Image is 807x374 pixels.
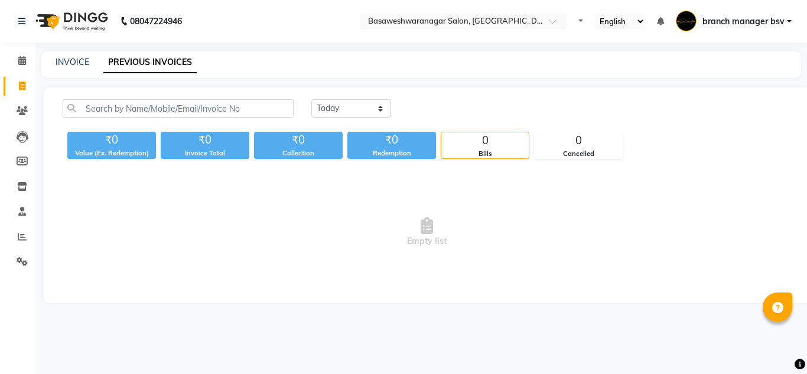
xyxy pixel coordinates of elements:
input: Search by Name/Mobile/Email/Invoice No [63,99,294,118]
span: branch manager bsv [702,15,785,28]
a: PREVIOUS INVOICES [103,52,197,73]
div: ₹0 [161,132,249,148]
div: 0 [535,132,622,149]
div: Redemption [347,148,436,158]
iframe: chat widget [757,327,795,362]
b: 08047224946 [130,5,182,38]
span: Empty list [63,173,791,291]
div: Bills [441,149,529,159]
div: Cancelled [535,149,622,159]
img: branch manager bsv [676,11,697,31]
div: ₹0 [254,132,343,148]
img: logo [30,5,111,38]
div: ₹0 [347,132,436,148]
div: ₹0 [67,132,156,148]
div: Value (Ex. Redemption) [67,148,156,158]
div: 0 [441,132,529,149]
a: INVOICE [56,57,89,67]
div: Invoice Total [161,148,249,158]
div: Collection [254,148,343,158]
